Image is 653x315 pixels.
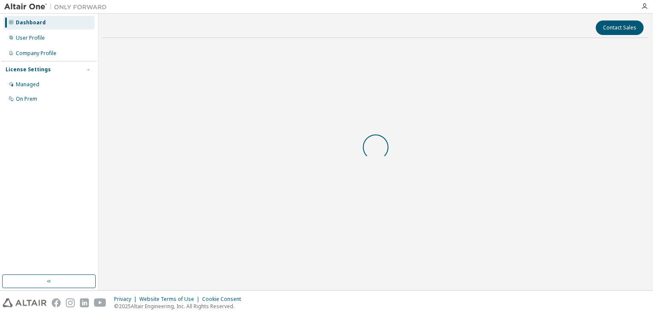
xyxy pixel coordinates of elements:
[16,96,37,102] div: On Prem
[114,296,139,303] div: Privacy
[596,20,644,35] button: Contact Sales
[80,298,89,307] img: linkedin.svg
[139,296,202,303] div: Website Terms of Use
[52,298,61,307] img: facebook.svg
[16,81,39,88] div: Managed
[16,19,46,26] div: Dashboard
[16,35,45,41] div: User Profile
[114,303,246,310] p: © 2025 Altair Engineering, Inc. All Rights Reserved.
[16,50,56,57] div: Company Profile
[6,66,51,73] div: License Settings
[66,298,75,307] img: instagram.svg
[3,298,47,307] img: altair_logo.svg
[202,296,246,303] div: Cookie Consent
[94,298,106,307] img: youtube.svg
[4,3,111,11] img: Altair One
